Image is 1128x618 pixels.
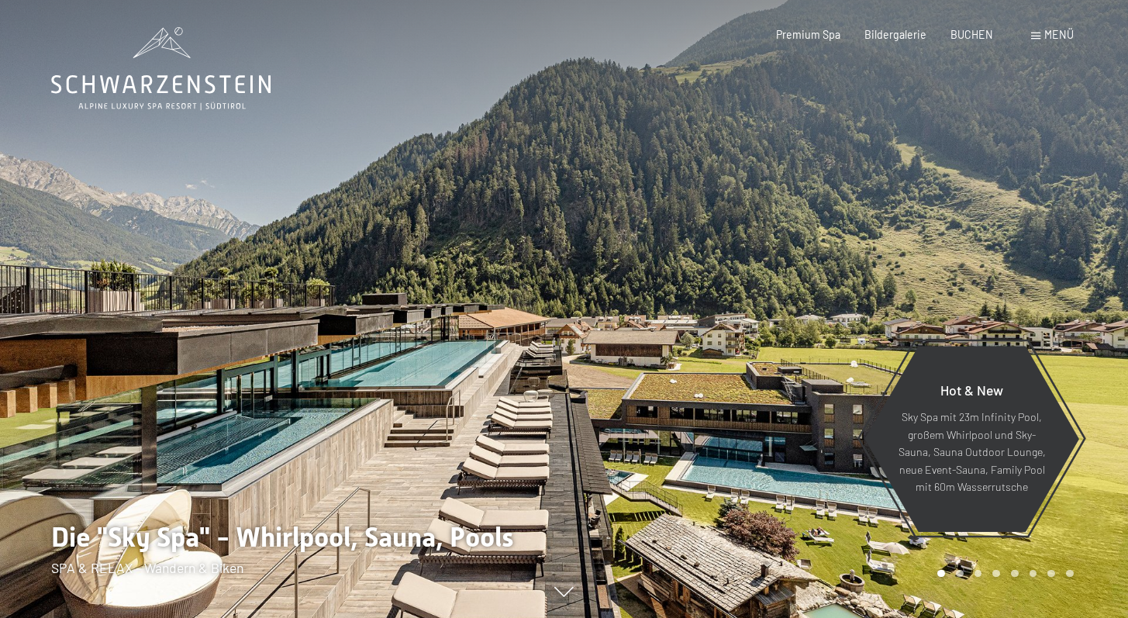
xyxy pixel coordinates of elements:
[932,570,1073,578] div: Carousel Pagination
[956,570,964,578] div: Carousel Page 2
[937,570,945,578] div: Carousel Page 1 (Current Slide)
[1044,28,1074,41] span: Menü
[1011,570,1019,578] div: Carousel Page 5
[992,570,1000,578] div: Carousel Page 4
[1066,570,1074,578] div: Carousel Page 8
[776,28,840,41] a: Premium Spa
[1047,570,1055,578] div: Carousel Page 7
[898,409,1046,496] p: Sky Spa mit 23m Infinity Pool, großem Whirlpool und Sky-Sauna, Sauna Outdoor Lounge, neue Event-S...
[950,28,993,41] a: BUCHEN
[974,570,982,578] div: Carousel Page 3
[414,346,542,361] span: Einwilligung Marketing*
[940,382,1003,399] span: Hot & New
[864,28,926,41] a: Bildergalerie
[864,345,1080,533] a: Hot & New Sky Spa mit 23m Infinity Pool, großem Whirlpool und Sky-Sauna, Sauna Outdoor Lounge, ne...
[1030,570,1037,578] div: Carousel Page 6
